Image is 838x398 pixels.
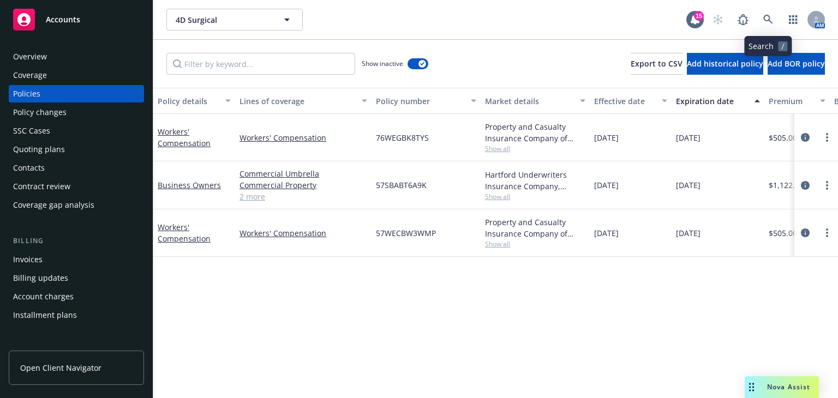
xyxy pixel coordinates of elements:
a: more [821,131,834,144]
a: Accounts [9,4,144,35]
span: Show all [485,239,585,249]
a: Workers' Compensation [158,126,211,148]
a: circleInformation [799,179,812,192]
span: 76WEGBK8TYS [376,132,429,143]
div: Policies [13,85,40,102]
div: Coverage gap analysis [13,196,94,214]
div: Billing updates [13,269,68,287]
span: [DATE] [594,179,619,191]
div: Quoting plans [13,141,65,158]
button: Market details [481,88,590,114]
button: Nova Assist [745,376,819,398]
a: Invoices [9,251,144,268]
a: Policies [9,85,144,102]
div: Expiration date [676,95,748,107]
div: Account charges [13,288,74,305]
span: [DATE] [676,227,701,239]
a: circleInformation [799,131,812,144]
a: circleInformation [799,226,812,239]
a: Contacts [9,159,144,177]
input: Filter by keyword... [166,53,355,75]
div: Property and Casualty Insurance Company of [GEOGRAPHIC_DATA], Hartford Insurance Group [485,121,585,144]
div: Contract review [13,178,70,195]
a: Billing updates [9,269,144,287]
a: Installment plans [9,306,144,324]
div: Contacts [13,159,45,177]
span: Nova Assist [767,382,810,391]
a: Switch app [782,9,804,31]
span: Show all [485,192,585,201]
a: Commercial Property [240,179,367,191]
button: Export to CSV [631,53,683,75]
a: Account charges [9,288,144,305]
span: Show all [485,144,585,153]
button: Policy number [372,88,481,114]
div: Overview [13,48,47,65]
div: Hartford Underwriters Insurance Company, Hartford Insurance Group [485,169,585,192]
span: 4D Surgical [176,14,270,26]
button: Effective date [590,88,672,114]
span: [DATE] [676,179,701,191]
button: 4D Surgical [166,9,303,31]
button: Add BOR policy [768,53,825,75]
a: more [821,179,834,192]
a: SSC Cases [9,122,144,140]
div: 15 [694,11,704,21]
button: Add historical policy [687,53,763,75]
div: Billing [9,236,144,246]
div: Lines of coverage [240,95,355,107]
div: Invoices [13,251,43,268]
div: Policy number [376,95,464,107]
div: Installment plans [13,306,77,324]
div: SSC Cases [13,122,50,140]
span: [DATE] [676,132,701,143]
a: Policy changes [9,104,144,121]
a: Workers' Compensation [240,227,367,239]
span: $1,122.00 [769,179,804,191]
a: Commercial Umbrella [240,168,367,179]
a: Quoting plans [9,141,144,158]
a: Workers' Compensation [240,132,367,143]
span: 57SBABT6A9K [376,179,427,191]
a: Report a Bug [732,9,754,31]
span: Show inactive [362,59,403,68]
span: Open Client Navigator [20,362,101,373]
span: Add BOR policy [768,58,825,69]
button: Lines of coverage [235,88,372,114]
span: $505.00 [769,132,797,143]
a: Business Owners [158,180,221,190]
div: Market details [485,95,573,107]
a: Coverage [9,67,144,84]
span: 57WECBW3WMP [376,227,436,239]
a: Workers' Compensation [158,222,211,244]
span: Add historical policy [687,58,763,69]
a: 2 more [240,191,367,202]
span: [DATE] [594,227,619,239]
span: $505.00 [769,227,797,239]
div: Policy details [158,95,219,107]
span: [DATE] [594,132,619,143]
div: Drag to move [745,376,758,398]
div: Premium [769,95,813,107]
a: Coverage gap analysis [9,196,144,214]
div: Coverage [13,67,47,84]
button: Policy details [153,88,235,114]
a: more [821,226,834,239]
a: Start snowing [707,9,729,31]
div: Policy changes [13,104,67,121]
div: Property and Casualty Insurance Company of [GEOGRAPHIC_DATA], Hartford Insurance Group [485,216,585,239]
a: Search [757,9,779,31]
a: Overview [9,48,144,65]
button: Premium [764,88,830,114]
span: Accounts [46,15,80,24]
span: Export to CSV [631,58,683,69]
button: Expiration date [672,88,764,114]
a: Contract review [9,178,144,195]
div: Effective date [594,95,655,107]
